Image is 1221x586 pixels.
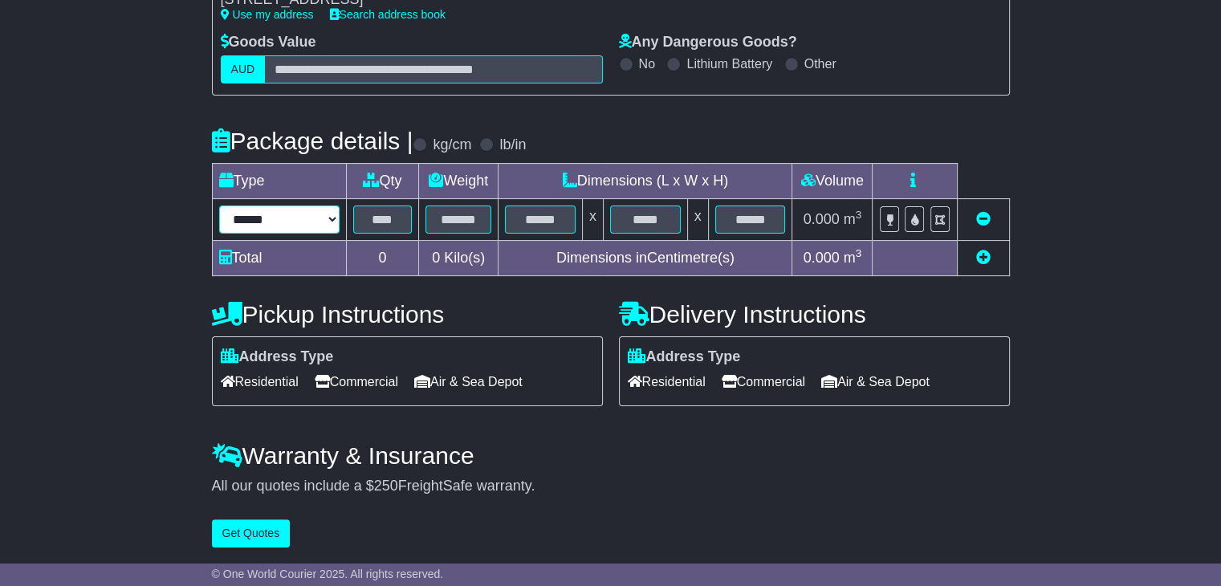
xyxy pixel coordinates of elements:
[619,301,1010,328] h4: Delivery Instructions
[821,369,930,394] span: Air & Sea Depot
[628,369,706,394] span: Residential
[844,211,862,227] span: m
[212,163,346,198] td: Type
[687,198,708,240] td: x
[221,8,314,21] a: Use my address
[315,369,398,394] span: Commercial
[419,163,499,198] td: Weight
[414,369,523,394] span: Air & Sea Depot
[221,34,316,51] label: Goods Value
[432,250,440,266] span: 0
[346,240,419,275] td: 0
[346,163,419,198] td: Qty
[628,348,741,366] label: Address Type
[639,56,655,71] label: No
[792,163,873,198] td: Volume
[804,56,836,71] label: Other
[212,240,346,275] td: Total
[856,247,862,259] sup: 3
[212,478,1010,495] div: All our quotes include a $ FreightSafe warranty.
[844,250,862,266] span: m
[499,163,792,198] td: Dimensions (L x W x H)
[856,209,862,221] sup: 3
[212,128,413,154] h4: Package details |
[499,240,792,275] td: Dimensions in Centimetre(s)
[330,8,446,21] a: Search address book
[582,198,603,240] td: x
[374,478,398,494] span: 250
[221,369,299,394] span: Residential
[499,136,526,154] label: lb/in
[212,442,1010,469] h4: Warranty & Insurance
[976,250,991,266] a: Add new item
[619,34,797,51] label: Any Dangerous Goods?
[433,136,471,154] label: kg/cm
[686,56,772,71] label: Lithium Battery
[221,348,334,366] label: Address Type
[722,369,805,394] span: Commercial
[804,211,840,227] span: 0.000
[212,568,444,580] span: © One World Courier 2025. All rights reserved.
[212,519,291,547] button: Get Quotes
[212,301,603,328] h4: Pickup Instructions
[976,211,991,227] a: Remove this item
[804,250,840,266] span: 0.000
[221,55,266,83] label: AUD
[419,240,499,275] td: Kilo(s)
